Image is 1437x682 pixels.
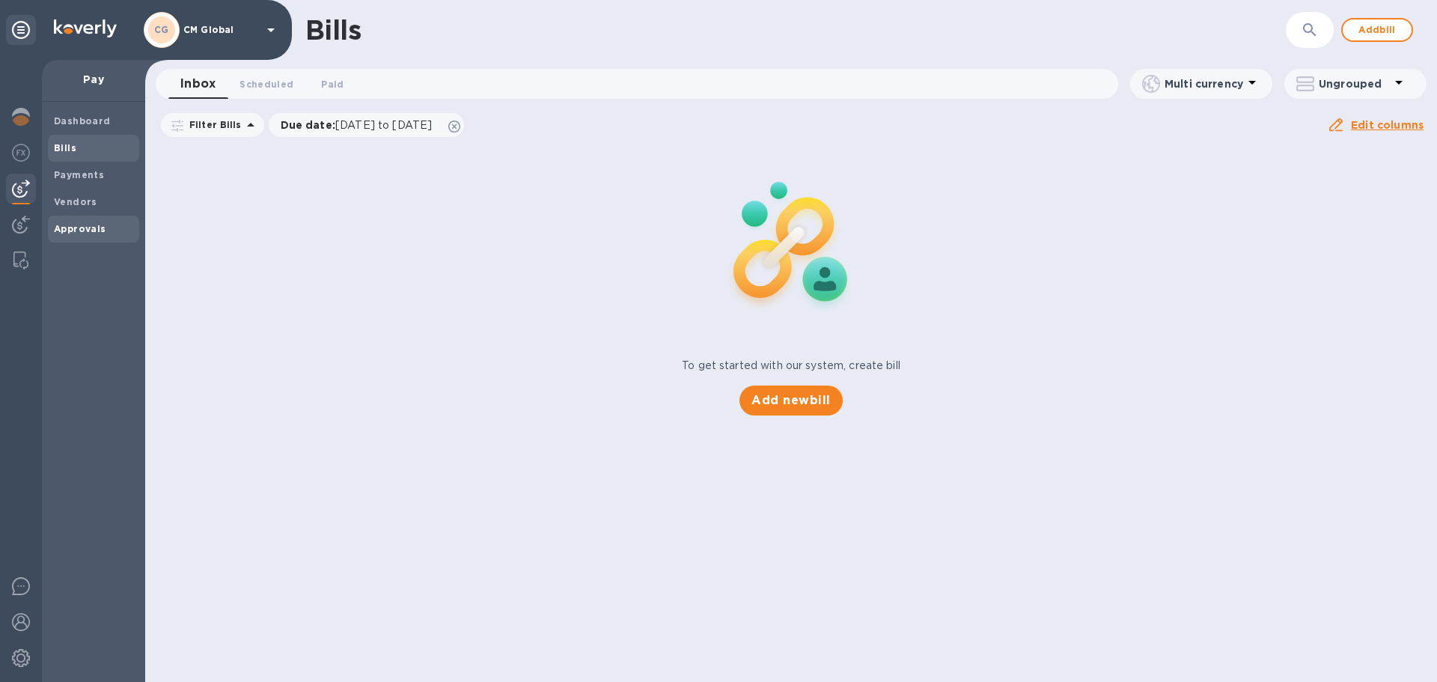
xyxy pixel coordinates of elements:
p: To get started with our system, create bill [682,358,900,374]
p: Pay [54,72,133,87]
div: Due date:[DATE] to [DATE] [269,113,465,137]
div: Unpin categories [6,15,36,45]
span: Paid [321,76,344,92]
img: Logo [54,19,117,37]
button: Add newbill [739,386,842,415]
p: Multi currency [1165,76,1243,91]
span: Inbox [180,73,216,94]
b: Vendors [54,196,97,207]
u: Edit columns [1351,119,1424,131]
h1: Bills [305,14,361,46]
b: Approvals [54,223,106,234]
p: Ungrouped [1319,76,1390,91]
p: CM Global [183,25,258,35]
p: Filter Bills [183,118,242,131]
span: Scheduled [239,76,293,92]
span: Add bill [1355,21,1400,39]
p: Due date : [281,118,440,133]
b: CG [154,24,169,35]
b: Bills [54,142,76,153]
b: Payments [54,169,104,180]
span: [DATE] to [DATE] [335,119,432,131]
button: Addbill [1341,18,1413,42]
b: Dashboard [54,115,111,127]
span: Add new bill [751,392,830,409]
img: Foreign exchange [12,144,30,162]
